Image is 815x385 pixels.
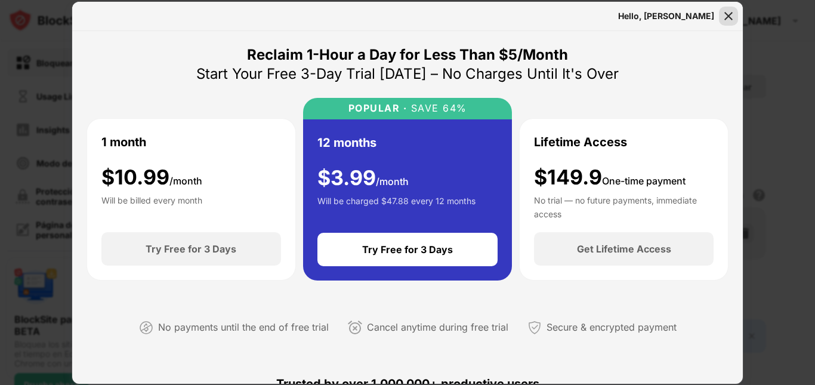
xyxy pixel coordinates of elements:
div: $149.9 [534,165,686,190]
div: Start Your Free 3-Day Trial [DATE] – No Charges Until It's Over [196,64,619,84]
span: One-time payment [602,175,686,187]
div: $ 3.99 [317,166,409,190]
div: Try Free for 3 Days [362,244,453,255]
img: cancel-anytime [348,321,362,335]
div: Will be billed every month [101,194,202,218]
div: SAVE 64% [407,103,467,114]
span: /month [376,175,409,187]
div: Reclaim 1-Hour a Day for Less Than $5/Month [247,45,568,64]
div: No payments until the end of free trial [158,319,329,336]
span: /month [169,175,202,187]
div: Try Free for 3 Days [146,243,236,255]
div: No trial — no future payments, immediate access [534,194,714,218]
div: Lifetime Access [534,133,627,151]
img: secured-payment [527,321,542,335]
div: Get Lifetime Access [577,243,671,255]
div: Hello, [PERSON_NAME] [618,11,714,21]
div: POPULAR · [348,103,407,114]
div: $ 10.99 [101,165,202,190]
div: Will be charged $47.88 every 12 months [317,195,476,218]
img: not-paying [139,321,153,335]
div: Secure & encrypted payment [547,319,677,336]
div: 1 month [101,133,146,151]
div: Cancel anytime during free trial [367,319,508,336]
div: 12 months [317,134,376,152]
